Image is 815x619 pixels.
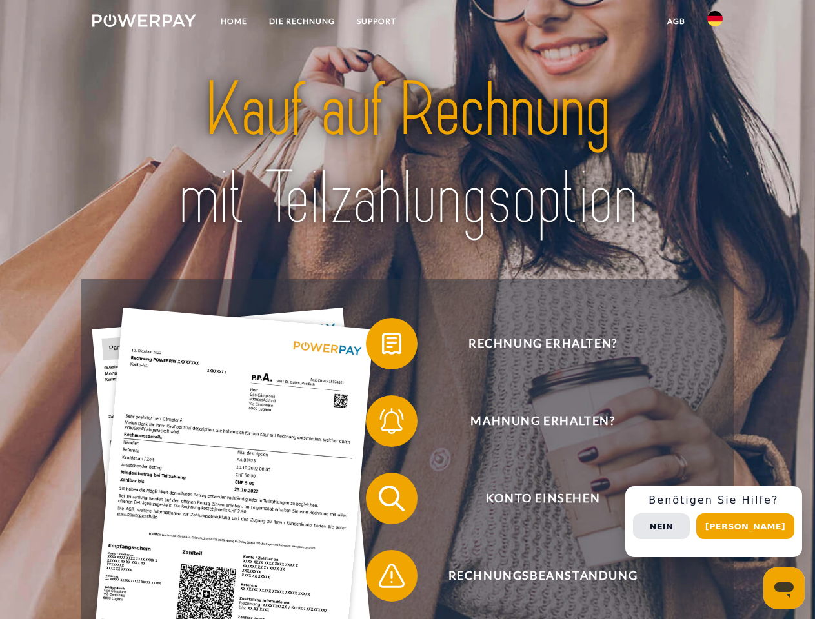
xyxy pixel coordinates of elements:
h3: Benötigen Sie Hilfe? [633,494,794,507]
button: Mahnung erhalten? [366,395,701,447]
img: qb_search.svg [376,482,408,515]
img: de [707,11,723,26]
span: Mahnung erhalten? [385,395,701,447]
a: agb [656,10,696,33]
iframe: Schaltfläche zum Öffnen des Messaging-Fensters [763,567,805,609]
button: [PERSON_NAME] [696,513,794,539]
span: Rechnungsbeanstandung [385,550,701,602]
a: SUPPORT [346,10,407,33]
img: logo-powerpay-white.svg [92,14,196,27]
span: Rechnung erhalten? [385,318,701,369]
button: Konto einsehen [366,473,701,524]
button: Rechnungsbeanstandung [366,550,701,602]
a: DIE RECHNUNG [258,10,346,33]
img: title-powerpay_de.svg [123,62,692,247]
span: Konto einsehen [385,473,701,524]
button: Nein [633,513,690,539]
img: qb_bell.svg [376,405,408,437]
div: Schnellhilfe [625,486,802,557]
button: Rechnung erhalten? [366,318,701,369]
img: qb_warning.svg [376,560,408,592]
a: Home [210,10,258,33]
img: qb_bill.svg [376,328,408,360]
